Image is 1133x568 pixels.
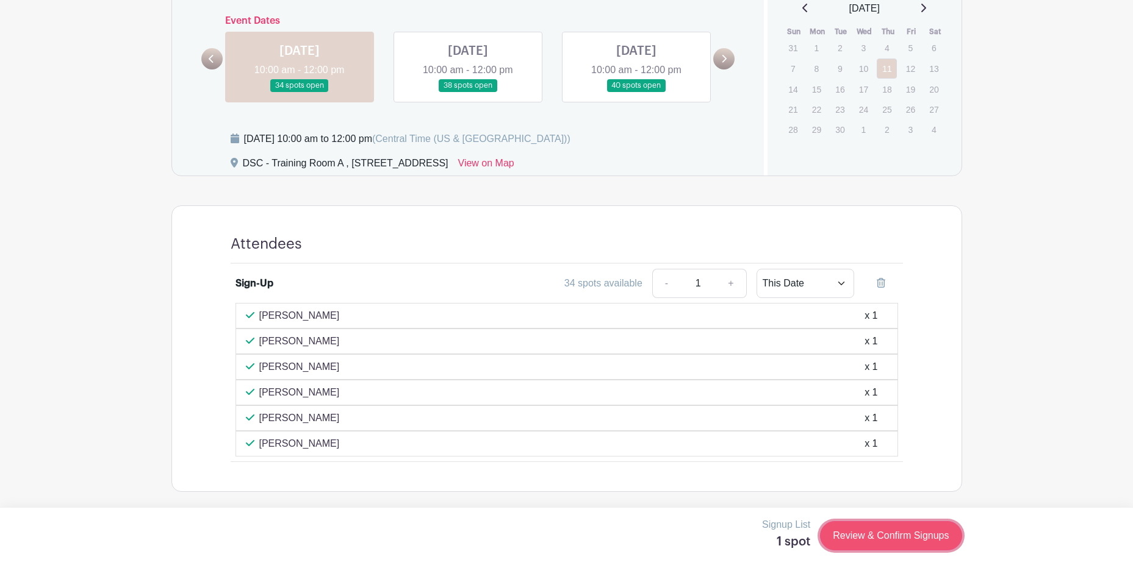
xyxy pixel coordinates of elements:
p: 18 [877,80,897,99]
p: 29 [807,120,827,139]
div: Sign-Up [236,276,273,291]
p: 4 [924,120,944,139]
a: - [652,269,680,298]
p: 20 [924,80,944,99]
th: Sat [923,26,947,38]
div: 34 spots available [564,276,642,291]
div: x 1 [865,308,877,323]
p: 12 [901,59,921,78]
p: 9 [830,59,850,78]
div: DSC - Training Room A , [STREET_ADDRESS] [243,156,448,176]
a: + [716,269,746,298]
p: 14 [783,80,803,99]
p: [PERSON_NAME] [259,308,340,323]
div: x 1 [865,360,877,374]
th: Tue [829,26,853,38]
p: [PERSON_NAME] [259,385,340,400]
p: 22 [807,100,827,119]
p: 16 [830,80,850,99]
p: 3 [854,38,874,57]
p: 31 [783,38,803,57]
p: Signup List [762,517,810,532]
th: Thu [876,26,900,38]
p: 5 [901,38,921,57]
span: (Central Time (US & [GEOGRAPHIC_DATA])) [372,133,570,144]
p: 8 [807,59,827,78]
h6: Event Dates [223,15,714,27]
p: [PERSON_NAME] [259,360,340,374]
p: 13 [924,59,944,78]
div: x 1 [865,334,877,349]
h5: 1 spot [762,534,810,549]
p: 26 [901,100,921,119]
p: 1 [807,38,827,57]
p: 2 [830,38,850,57]
p: 24 [854,100,874,119]
th: Sun [782,26,806,38]
p: 1 [854,120,874,139]
p: 21 [783,100,803,119]
p: 10 [854,59,874,78]
p: 27 [924,100,944,119]
p: [PERSON_NAME] [259,411,340,425]
div: x 1 [865,385,877,400]
p: 3 [901,120,921,139]
a: 11 [877,59,897,79]
div: x 1 [865,436,877,451]
span: [DATE] [849,1,880,16]
th: Mon [806,26,830,38]
a: View on Map [458,156,514,176]
p: 4 [877,38,897,57]
p: 23 [830,100,850,119]
p: [PERSON_NAME] [259,334,340,349]
p: 7 [783,59,803,78]
p: 19 [901,80,921,99]
p: 6 [924,38,944,57]
th: Wed [853,26,877,38]
h4: Attendees [231,235,302,253]
p: 30 [830,120,850,139]
div: [DATE] 10:00 am to 12:00 pm [244,132,570,146]
p: 15 [807,80,827,99]
p: [PERSON_NAME] [259,436,340,451]
p: 28 [783,120,803,139]
p: 25 [877,100,897,119]
th: Fri [900,26,924,38]
a: Review & Confirm Signups [820,521,962,550]
div: x 1 [865,411,877,425]
p: 2 [877,120,897,139]
p: 17 [854,80,874,99]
